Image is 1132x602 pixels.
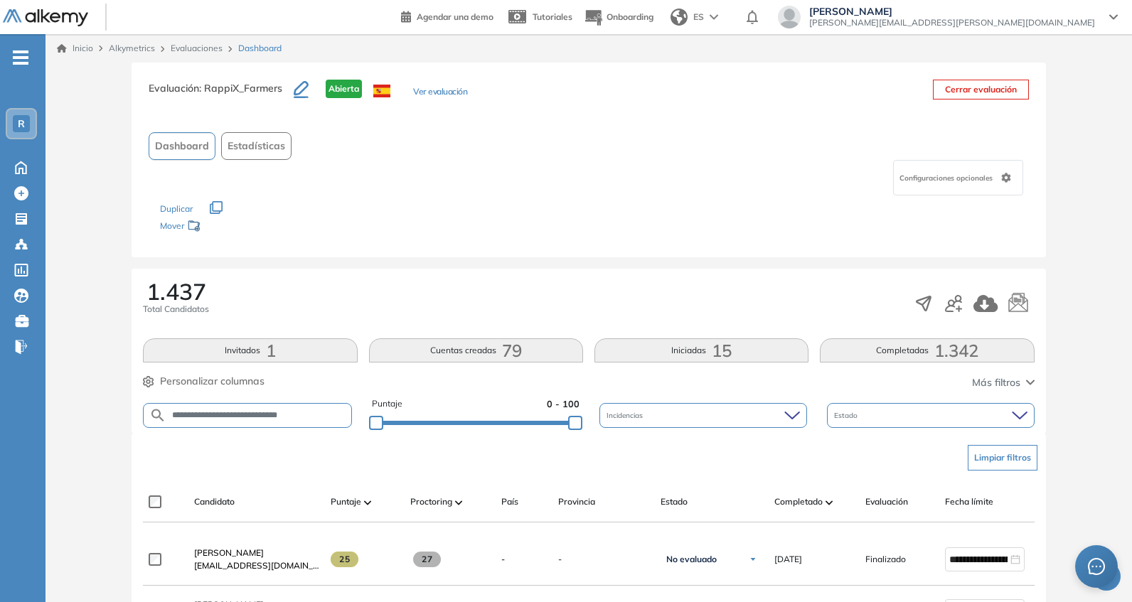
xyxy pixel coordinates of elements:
div: Configuraciones opcionales [893,160,1023,195]
button: Ver evaluación [413,85,467,100]
span: Estado [661,495,688,508]
span: Total Candidatos [143,303,209,316]
button: Iniciadas15 [594,338,808,362]
span: Personalizar columnas [160,374,265,389]
div: Mover [160,214,302,240]
span: ES [693,11,704,23]
span: [PERSON_NAME] [809,6,1095,17]
img: [missing "en.ARROW_ALT" translation] [455,500,462,505]
span: [DATE] [774,553,802,566]
span: Agendar una demo [417,11,493,22]
h3: Evaluación [149,80,294,109]
button: Onboarding [584,2,653,33]
button: Dashboard [149,132,215,160]
span: [PERSON_NAME][EMAIL_ADDRESS][PERSON_NAME][DOMAIN_NAME] [809,17,1095,28]
span: Puntaje [372,397,402,411]
button: Completadas1.342 [820,338,1034,362]
span: Más filtros [972,375,1020,390]
span: Configuraciones opcionales [899,173,995,183]
span: Dashboard [238,42,282,55]
span: Proctoring [410,495,452,508]
span: No evaluado [666,554,717,565]
span: Incidencias [607,410,646,421]
span: message [1088,558,1105,575]
span: [PERSON_NAME] [194,547,264,558]
span: País [501,495,518,508]
span: Onboarding [607,11,653,22]
span: Puntaje [331,495,361,508]
span: : RappiX_Farmers [199,82,282,95]
span: 1.437 [146,280,206,303]
span: Dashboard [155,139,209,154]
span: Completado [774,495,823,508]
span: - [501,553,505,566]
span: - [558,553,649,566]
span: 25 [331,552,358,567]
img: ESP [373,85,390,97]
span: 0 - 100 [547,397,580,411]
span: Fecha límite [945,495,993,508]
span: Candidato [194,495,235,508]
a: Evaluaciones [171,43,223,53]
i: - [13,56,28,59]
span: Estado [834,410,860,421]
img: [missing "en.ARROW_ALT" translation] [826,500,833,505]
a: [PERSON_NAME] [194,547,319,559]
span: Provincia [558,495,595,508]
button: Estadísticas [221,132,292,160]
span: Finalizado [865,553,906,566]
span: Estadísticas [228,139,285,154]
span: R [18,118,25,129]
a: Inicio [57,42,93,55]
img: Ícono de flecha [749,555,757,564]
button: Cerrar evaluación [933,80,1029,100]
span: 27 [413,552,441,567]
div: Estado [827,403,1035,428]
div: Incidencias [599,403,807,428]
a: Agendar una demo [401,7,493,24]
img: arrow [710,14,718,20]
span: [EMAIL_ADDRESS][DOMAIN_NAME] [194,559,319,572]
span: Tutoriales [533,11,572,22]
span: Abierta [326,80,362,98]
img: [missing "en.ARROW_ALT" translation] [364,500,371,505]
button: Limpiar filtros [968,445,1037,471]
img: SEARCH_ALT [149,407,166,424]
img: world [671,9,688,26]
span: Evaluación [865,495,908,508]
button: Personalizar columnas [143,374,265,389]
span: Duplicar [160,203,193,214]
button: Cuentas creadas79 [369,338,583,362]
button: Más filtros [972,375,1035,390]
button: Invitados1 [143,338,357,362]
img: Logo [3,9,88,27]
span: Alkymetrics [109,43,155,53]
